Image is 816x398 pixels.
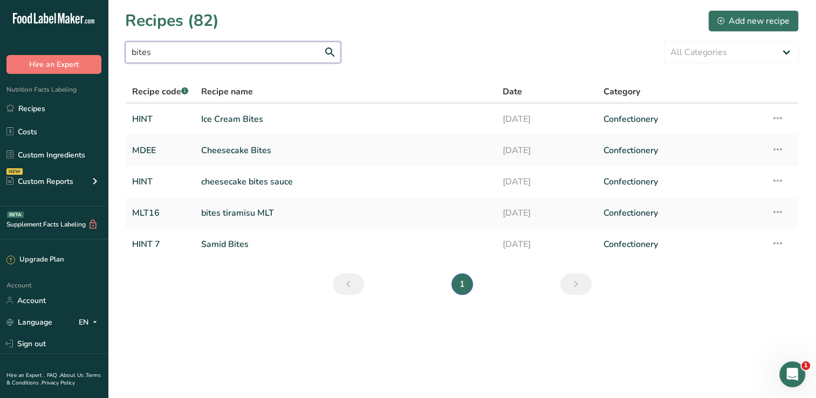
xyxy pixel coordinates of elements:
h1: Recipes (82) [125,9,219,33]
iframe: Intercom live chat [779,361,805,387]
a: [DATE] [503,170,591,193]
a: [DATE] [503,202,591,224]
a: Previous page [333,273,364,295]
span: Recipe code [132,86,188,98]
span: Date [503,85,522,98]
div: Custom Reports [6,176,73,187]
a: Confectionery [604,139,758,162]
button: Add new recipe [708,10,799,32]
a: Privacy Policy [42,379,75,387]
div: EN [79,315,101,328]
a: Next page [560,273,592,295]
div: BETA [7,211,24,218]
a: Confectionery [604,202,758,224]
a: Cheesecake Bites [201,139,490,162]
a: About Us . [60,372,86,379]
a: Samid Bites [201,233,490,256]
a: Hire an Expert . [6,372,45,379]
a: [DATE] [503,108,591,131]
a: Language [6,313,52,332]
a: cheesecake bites sauce [201,170,490,193]
div: NEW [6,168,23,175]
a: [DATE] [503,139,591,162]
a: Confectionery [604,108,758,131]
span: Category [604,85,640,98]
a: Terms & Conditions . [6,372,101,387]
div: Add new recipe [717,15,790,28]
input: Search for recipe [125,42,341,63]
a: Confectionery [604,233,758,256]
button: Hire an Expert [6,55,101,74]
a: HINT 7 [132,233,188,256]
a: Confectionery [604,170,758,193]
a: HINT [132,170,188,193]
a: HINT [132,108,188,131]
span: 1 [801,361,810,370]
div: Upgrade Plan [6,255,64,265]
a: bites tiramisu MLT [201,202,490,224]
a: Ice Cream Bites [201,108,490,131]
a: MDEE [132,139,188,162]
a: [DATE] [503,233,591,256]
a: FAQ . [47,372,60,379]
a: MLT16 [132,202,188,224]
span: Recipe name [201,85,253,98]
